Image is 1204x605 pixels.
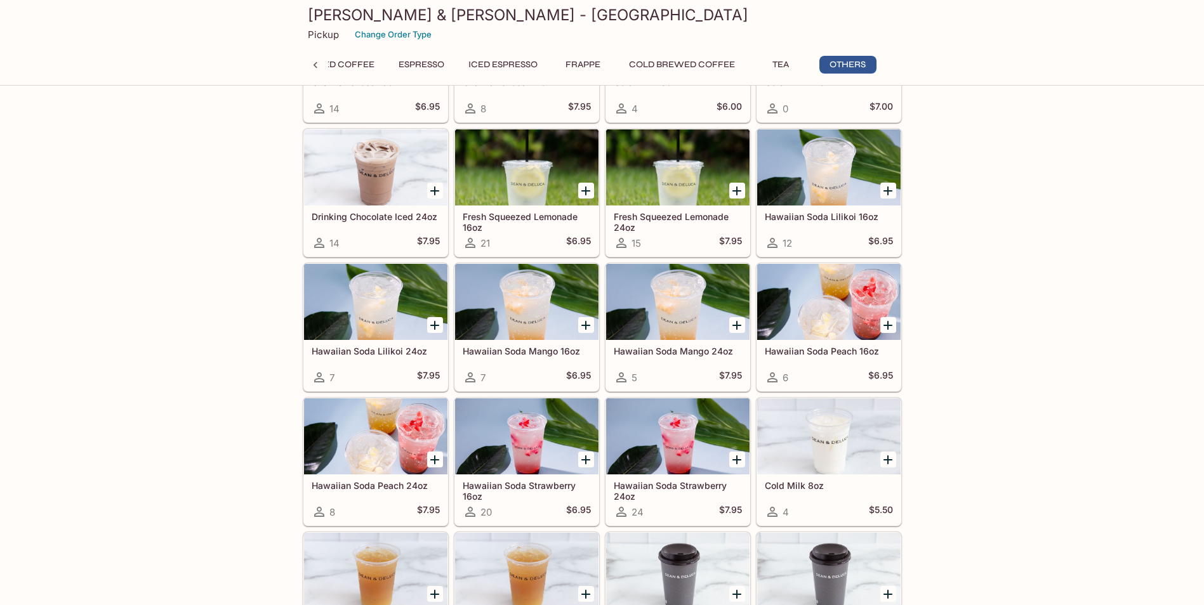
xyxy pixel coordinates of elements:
h5: $7.00 [870,101,893,116]
div: Cold Milk 8oz [757,398,901,474]
h5: $6.00 [717,101,742,116]
h5: Hawaiian Soda Mango 24oz [614,346,742,356]
h5: $7.95 [719,370,742,385]
button: Iced Espresso [461,56,545,74]
h5: Hawaiian Soda Peach 24oz [312,480,440,491]
button: Others [819,56,877,74]
button: Cold Brewed Coffee [622,56,742,74]
button: Espresso [392,56,451,74]
span: 21 [480,237,490,249]
h5: $6.95 [415,101,440,116]
h5: Hawaiian Soda Mango 16oz [463,346,591,356]
p: Pickup [308,29,339,41]
span: 14 [329,103,340,115]
div: Hawaiian Soda Strawberry 16oz [455,398,599,474]
span: 12 [783,237,792,249]
span: 20 [480,506,492,518]
span: 0 [783,103,788,115]
button: Add Pineapple Juice 16oz [427,586,443,602]
a: Hawaiian Soda Mango 16oz7$6.95 [454,263,599,391]
h5: $7.95 [719,235,742,250]
a: Hawaiian Soda Peach 16oz6$6.95 [757,263,901,391]
div: Drinking Chocolate Iced 24oz [304,129,447,205]
h3: [PERSON_NAME] & [PERSON_NAME] - [GEOGRAPHIC_DATA] [308,5,897,25]
a: Hawaiian Soda Lilikoi 16oz12$6.95 [757,129,901,257]
h5: $6.95 [566,504,591,519]
a: Hawaiian Soda Lilikoi 24oz7$7.95 [303,263,448,391]
button: Change Order Type [349,25,437,44]
button: Add Hot Milk 12oz [729,586,745,602]
h5: $6.95 [868,370,893,385]
h5: $7.95 [417,235,440,250]
h5: Hawaiian Soda Lilikoi 16oz [765,211,893,222]
button: Add Hawaiian Soda Mango 24oz [729,317,745,333]
a: Fresh Squeezed Lemonade 16oz21$6.95 [454,129,599,257]
a: Hawaiian Soda Mango 24oz5$7.95 [605,263,750,391]
div: Hawaiian Soda Lilikoi 24oz [304,264,447,340]
h5: Hawaiian Soda Strawberry 24oz [614,480,742,501]
h5: $6.95 [868,235,893,250]
button: Add Hawaiian Soda Peach 24oz [427,452,443,467]
button: Add Hawaiian Soda Strawberry 16oz [578,452,594,467]
h5: $5.50 [869,504,893,519]
h5: Drinking Chocolate Iced 24oz [312,211,440,222]
span: 7 [329,372,334,384]
a: Fresh Squeezed Lemonade 24oz15$7.95 [605,129,750,257]
div: Fresh Squeezed Lemonade 16oz [455,129,599,205]
a: Drinking Chocolate Iced 24oz14$7.95 [303,129,448,257]
div: Hawaiian Soda Peach 16oz [757,264,901,340]
button: Tea [752,56,809,74]
h5: Hawaiian Soda Strawberry 16oz [463,480,591,501]
h5: Hawaiian Soda Peach 16oz [765,346,893,356]
span: 7 [480,372,486,384]
h5: Hawaiian Soda Lilikoi 24oz [312,346,440,356]
h5: Fresh Squeezed Lemonade 24oz [614,211,742,232]
button: Add Hawaiian Soda Lilikoi 24oz [427,317,443,333]
button: Add Hawaiian Soda Lilikoi 16oz [880,183,896,198]
span: 24 [632,506,644,518]
div: Hawaiian Soda Lilikoi 16oz [757,129,901,205]
button: Add Hawaiian Soda Mango 16oz [578,317,594,333]
h5: $6.95 [566,235,591,250]
div: Fresh Squeezed Lemonade 24oz [606,129,750,205]
button: Add Fresh Squeezed Lemonade 16oz [578,183,594,198]
a: Hawaiian Soda Strawberry 16oz20$6.95 [454,398,599,526]
span: 6 [783,372,788,384]
h5: Cold Milk 8oz [765,480,893,491]
button: Frappe [555,56,612,74]
button: Add Hot Milk 16oz [880,586,896,602]
a: Hawaiian Soda Peach 24oz8$7.95 [303,398,448,526]
div: Hawaiian Soda Peach 24oz [304,398,447,474]
h5: $7.95 [719,504,742,519]
div: Hawaiian Soda Mango 16oz [455,264,599,340]
a: Hawaiian Soda Strawberry 24oz24$7.95 [605,398,750,526]
button: Add Drinking Chocolate Iced 24oz [427,183,443,198]
div: Hawaiian Soda Mango 24oz [606,264,750,340]
h5: Fresh Squeezed Lemonade 16oz [463,211,591,232]
span: 8 [329,506,335,518]
h5: $7.95 [417,370,440,385]
span: 4 [783,506,789,518]
a: Cold Milk 8oz4$5.50 [757,398,901,526]
button: Add Hawaiian Soda Strawberry 24oz [729,452,745,467]
h5: $7.95 [417,504,440,519]
span: 15 [632,237,641,249]
button: Add Pineapple Juice 24oz [578,586,594,602]
h5: $7.95 [568,101,591,116]
button: Add Fresh Squeezed Lemonade 24oz [729,183,745,198]
button: Add Cold Milk 8oz [880,452,896,467]
span: 14 [329,237,340,249]
div: Hawaiian Soda Strawberry 24oz [606,398,750,474]
button: Add Hawaiian Soda Peach 16oz [880,317,896,333]
button: Brewed Coffee [289,56,381,74]
span: 8 [480,103,486,115]
span: 5 [632,372,637,384]
span: 4 [632,103,638,115]
h5: $6.95 [566,370,591,385]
